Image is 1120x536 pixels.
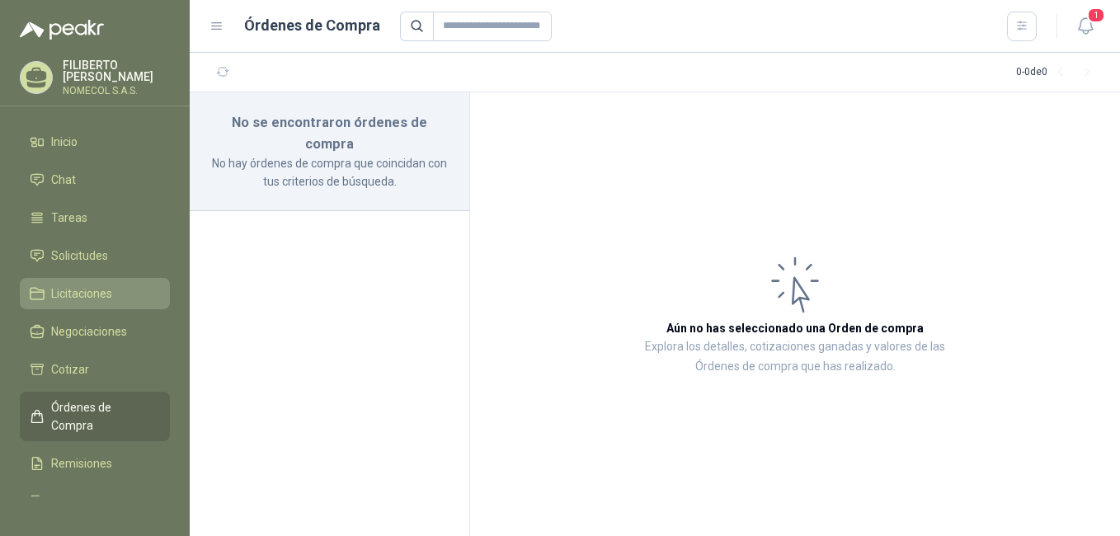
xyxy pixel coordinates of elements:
span: Órdenes de Compra [51,398,154,435]
h1: Órdenes de Compra [244,14,380,37]
button: 1 [1071,12,1100,41]
p: FILIBERTO [PERSON_NAME] [63,59,170,82]
span: Tareas [51,209,87,227]
a: Solicitudes [20,240,170,271]
p: No hay órdenes de compra que coincidan con tus criterios de búsqueda. [209,154,449,190]
span: Negociaciones [51,322,127,341]
span: Solicitudes [51,247,108,265]
span: Remisiones [51,454,112,473]
span: Cotizar [51,360,89,378]
a: Negociaciones [20,316,170,347]
div: 0 - 0 de 0 [1016,59,1100,86]
span: Inicio [51,133,78,151]
h3: No se encontraron órdenes de compra [209,112,449,154]
span: Configuración [51,492,124,510]
a: Licitaciones [20,278,170,309]
a: Chat [20,164,170,195]
h3: Aún no has seleccionado una Orden de compra [666,319,924,337]
p: Explora los detalles, cotizaciones ganadas y valores de las Órdenes de compra que has realizado. [635,337,955,377]
a: Órdenes de Compra [20,392,170,441]
img: Logo peakr [20,20,104,40]
p: NOMECOL S.A.S. [63,86,170,96]
a: Cotizar [20,354,170,385]
a: Remisiones [20,448,170,479]
a: Tareas [20,202,170,233]
span: Licitaciones [51,284,112,303]
span: Chat [51,171,76,189]
span: 1 [1087,7,1105,23]
a: Inicio [20,126,170,158]
a: Configuración [20,486,170,517]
